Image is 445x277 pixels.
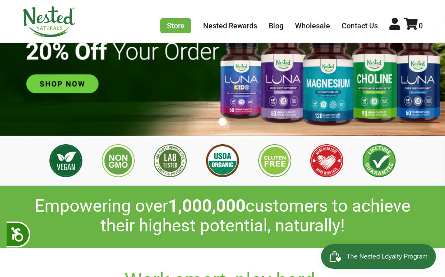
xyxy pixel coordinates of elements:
img: 3rd Party Lab Tested [154,144,187,177]
img: USDA Organic [206,144,239,177]
iframe: Button to open loyalty program pop-up [321,244,437,269]
a: Wholesale [295,21,330,30]
img: Nested Naturals [22,6,76,37]
h2: Empowering over customers to achieve their highest potential, naturally! [22,196,423,236]
img: Lifetime Guarantee [363,144,396,177]
a: Nested Rewards [203,21,257,30]
button: 1 of 1 [218,118,227,126]
span: 0 [419,21,423,30]
img: Vegan [49,144,82,177]
img: Made with Love [310,144,343,177]
a: Contact Us [342,21,378,30]
a: Store [160,18,191,33]
span: 1,000,000 [168,196,246,216]
img: Gluten Free [258,144,291,177]
img: Non GMO [102,144,135,177]
a: Blog [269,21,283,30]
a: 0 [404,21,423,30]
